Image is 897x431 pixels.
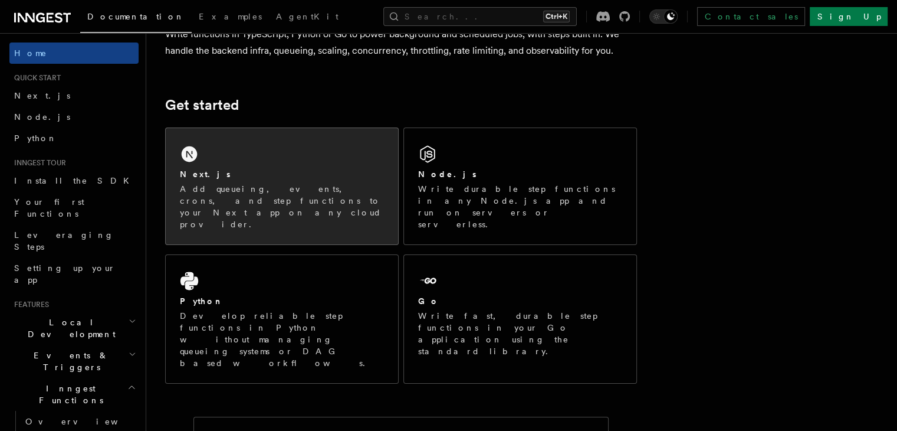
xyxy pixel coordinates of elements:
span: Local Development [9,316,129,340]
a: Node.js [9,106,139,128]
span: Next.js [14,91,70,100]
span: Your first Functions [14,197,84,218]
h2: Node.js [418,168,477,180]
a: Examples [192,4,269,32]
a: Sign Up [810,7,888,26]
h2: Go [418,295,439,307]
span: Home [14,47,47,59]
a: AgentKit [269,4,346,32]
a: Contact sales [697,7,805,26]
button: Search...Ctrl+K [383,7,577,26]
span: Python [14,133,57,143]
a: GoWrite fast, durable step functions in your Go application using the standard library. [403,254,637,384]
button: Local Development [9,312,139,345]
a: Node.jsWrite durable step functions in any Node.js app and run on servers or serverless. [403,128,637,245]
a: Home [9,43,139,64]
a: Your first Functions [9,191,139,224]
a: Install the SDK [9,170,139,191]
kbd: Ctrl+K [543,11,570,22]
a: Next.js [9,85,139,106]
p: Write durable step functions in any Node.js app and run on servers or serverless. [418,183,622,230]
h2: Next.js [180,168,231,180]
h2: Python [180,295,224,307]
span: Inngest tour [9,158,66,168]
span: Install the SDK [14,176,136,185]
span: Node.js [14,112,70,122]
a: Leveraging Steps [9,224,139,257]
a: PythonDevelop reliable step functions in Python without managing queueing systems or DAG based wo... [165,254,399,384]
p: Write fast, durable step functions in your Go application using the standard library. [418,310,622,357]
span: Setting up your app [14,263,116,285]
p: Develop reliable step functions in Python without managing queueing systems or DAG based workflows. [180,310,384,369]
span: Features [9,300,49,309]
button: Events & Triggers [9,345,139,378]
a: Documentation [80,4,192,33]
a: Get started [165,97,239,113]
span: Examples [199,12,262,21]
button: Inngest Functions [9,378,139,411]
a: Setting up your app [9,257,139,290]
a: Next.jsAdd queueing, events, crons, and step functions to your Next app on any cloud provider. [165,128,399,245]
span: Events & Triggers [9,350,129,373]
a: Python [9,128,139,149]
button: Toggle dark mode [649,9,678,24]
span: Overview [25,417,147,426]
span: Inngest Functions [9,383,127,406]
span: Quick start [9,73,61,83]
span: Documentation [87,12,185,21]
span: AgentKit [276,12,339,21]
p: Write functions in TypeScript, Python or Go to power background and scheduled jobs, with steps bu... [165,26,637,59]
p: Add queueing, events, crons, and step functions to your Next app on any cloud provider. [180,183,384,230]
span: Leveraging Steps [14,230,114,252]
